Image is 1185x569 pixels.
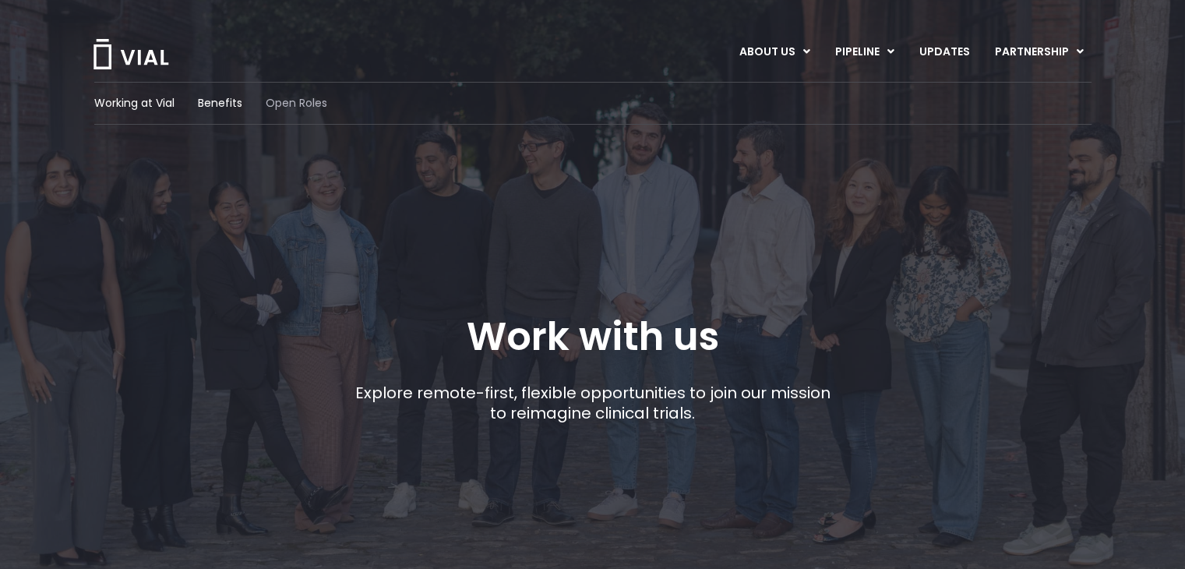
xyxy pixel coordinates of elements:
p: Explore remote-first, flexible opportunities to join our mission to reimagine clinical trials. [349,383,836,423]
h1: Work with us [467,314,719,359]
a: UPDATES [907,39,982,65]
a: Working at Vial [94,95,175,111]
a: Open Roles [266,95,327,111]
img: Vial Logo [92,39,170,69]
a: PARTNERSHIPMenu Toggle [982,39,1096,65]
a: Benefits [198,95,242,111]
a: PIPELINEMenu Toggle [823,39,906,65]
a: ABOUT USMenu Toggle [727,39,822,65]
